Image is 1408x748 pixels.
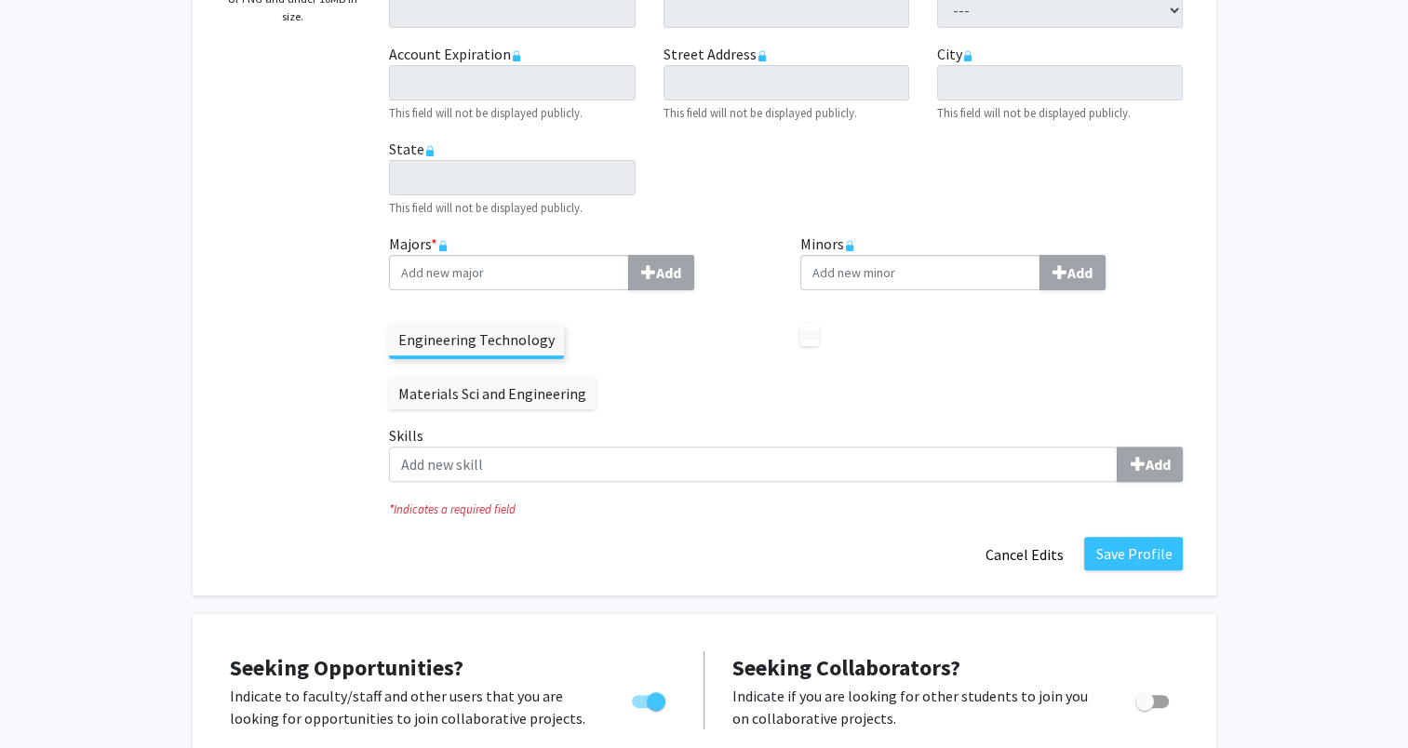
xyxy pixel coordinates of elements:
label: Street Address [664,43,768,65]
input: SkillsAdd [389,447,1118,482]
p: Indicate if you are looking for other students to join you on collaborative projects. [732,685,1100,729]
p: Indicate to faculty/staff and other users that you are looking for opportunities to join collabor... [230,685,597,729]
label: Account Expiration [389,43,522,65]
div: Toggle [1128,685,1179,713]
label: Engineering Technology [389,324,564,355]
button: Save Profile [1084,537,1183,570]
svg: This information is provided and automatically updated by Drexel University and is not editable o... [424,145,436,156]
button: Cancel Edits [972,537,1075,572]
button: Minors [1039,255,1106,290]
label: State [389,138,436,160]
label: Materials Sci and Engineering [389,378,596,409]
b: Add [1145,455,1170,474]
small: This field will not be displayed publicly. [664,105,857,120]
input: MinorsAdd [800,255,1040,290]
b: Add [656,263,681,282]
label: Minors [800,233,1184,290]
small: This field will not be displayed publicly. [389,200,583,215]
small: This field will not be displayed publicly. [937,105,1131,120]
span: Seeking Collaborators? [732,653,960,682]
div: Toggle [624,685,676,713]
iframe: Chat [14,664,79,734]
button: Majors* [628,255,694,290]
span: Seeking Opportunities? [230,653,463,682]
b: Add [1067,263,1093,282]
label: Majors [389,233,772,290]
svg: This information is provided and automatically updated by Drexel University and is not editable o... [757,50,768,61]
button: Skills [1117,447,1183,482]
small: This field will not be displayed publicly. [389,105,583,120]
label: Skills [389,424,1183,482]
svg: This information is provided and automatically updated by Drexel University and is not editable o... [962,50,973,61]
label: City [937,43,973,65]
i: Indicates a required field [389,501,1183,518]
input: Majors*Add [389,255,629,290]
svg: This information is provided and automatically updated by Drexel University and is not editable o... [511,50,522,61]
